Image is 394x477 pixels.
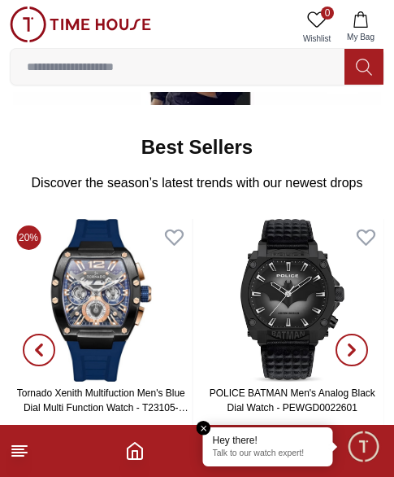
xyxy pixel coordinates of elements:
img: ... [10,7,151,42]
div: Chat Widget [346,429,382,465]
a: POLICE BATMAN Men's Analog Black Dial Watch - PEWGD0022601 [210,387,375,414]
em: Close tooltip [197,421,211,435]
a: Home [125,441,145,461]
p: Talk to our watch expert! [213,449,323,460]
h2: Best Sellers [141,134,253,160]
button: My Bag [337,7,384,48]
div: Hey there! [213,434,323,447]
span: Wishlist [297,33,337,45]
img: Tornado Xenith Multifuction Men's Blue Dial Multi Function Watch - T23105-BSNNK [10,219,193,382]
a: 0Wishlist [297,7,337,48]
span: 0 [321,7,334,20]
h4: AED 736.00 [59,423,142,445]
h4: AED 1125.00 [247,423,338,445]
p: Discover the season’s latest trends with our newest drops [32,173,363,193]
a: Tornado Xenith Multifuction Men's Blue Dial Multi Function Watch - T23105-BSNNK [17,387,188,428]
span: My Bag [340,31,381,43]
img: POLICE BATMAN Men's Analog Black Dial Watch - PEWGD0022601 [201,219,384,382]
